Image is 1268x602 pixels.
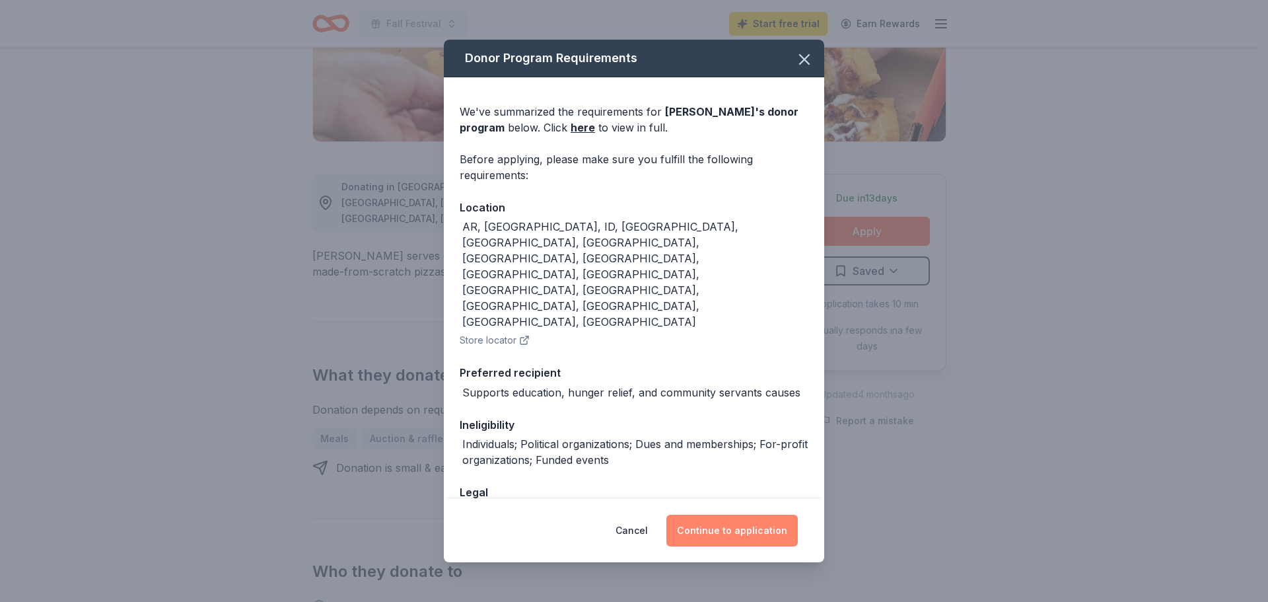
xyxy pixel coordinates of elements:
div: We've summarized the requirements for below. Click to view in full. [460,104,808,135]
div: Ineligibility [460,416,808,433]
div: Individuals; Political organizations; Dues and memberships; For-profit organizations; Funded events [462,436,808,468]
div: Donor Program Requirements [444,40,824,77]
div: Location [460,199,808,216]
button: Store locator [460,332,530,348]
button: Cancel [616,515,648,546]
div: AR, [GEOGRAPHIC_DATA], ID, [GEOGRAPHIC_DATA], [GEOGRAPHIC_DATA], [GEOGRAPHIC_DATA], [GEOGRAPHIC_D... [462,219,808,330]
a: here [571,120,595,135]
div: Preferred recipient [460,364,808,381]
div: Before applying, please make sure you fulfill the following requirements: [460,151,808,183]
div: Supports education, hunger relief, and community servants causes [462,385,800,400]
div: Legal [460,484,808,501]
button: Continue to application [666,515,798,546]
